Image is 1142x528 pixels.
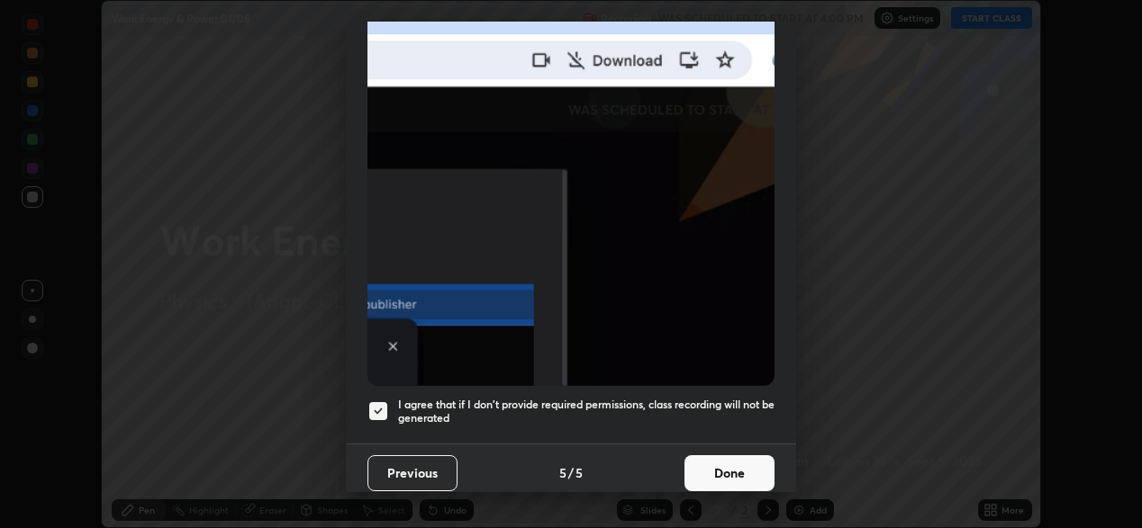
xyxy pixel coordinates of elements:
[398,398,775,425] h5: I agree that if I don't provide required permissions, class recording will not be generated
[576,463,583,482] h4: 5
[684,455,775,491] button: Done
[568,463,574,482] h4: /
[367,455,458,491] button: Previous
[559,463,566,482] h4: 5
